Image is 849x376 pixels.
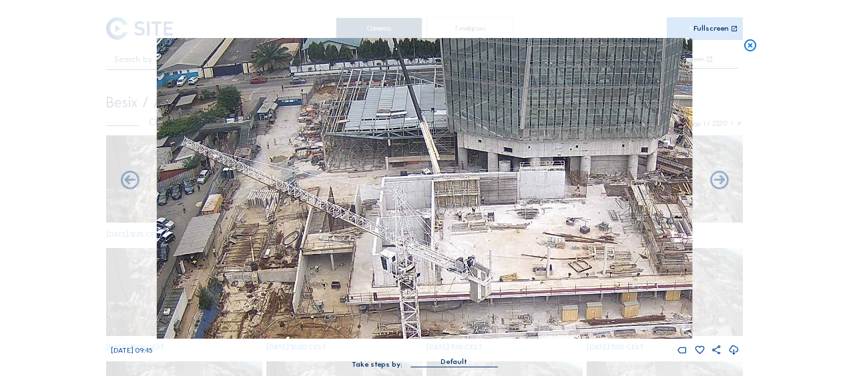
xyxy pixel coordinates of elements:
div: Default [441,356,467,368]
i: Back [708,170,730,192]
div: Take steps by: [352,361,402,368]
img: Image [157,38,692,339]
div: Default [410,356,497,367]
span: [DATE] 09:45 [111,346,152,355]
i: Forward [119,170,141,192]
div: Fullscreen [693,25,729,33]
